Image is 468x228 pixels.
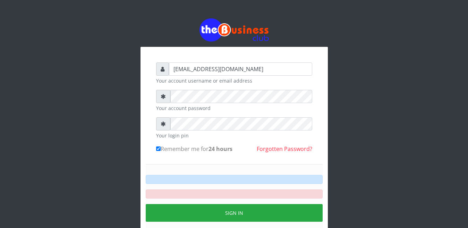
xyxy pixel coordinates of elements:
[156,104,312,112] small: Your account password
[156,145,232,153] label: Remember me for
[169,62,312,76] input: Username or email address
[146,204,323,222] button: Sign in
[156,132,312,139] small: Your login pin
[257,145,312,153] a: Forgotten Password?
[209,145,232,153] b: 24 hours
[156,146,161,151] input: Remember me for24 hours
[156,77,312,84] small: Your account username or email address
